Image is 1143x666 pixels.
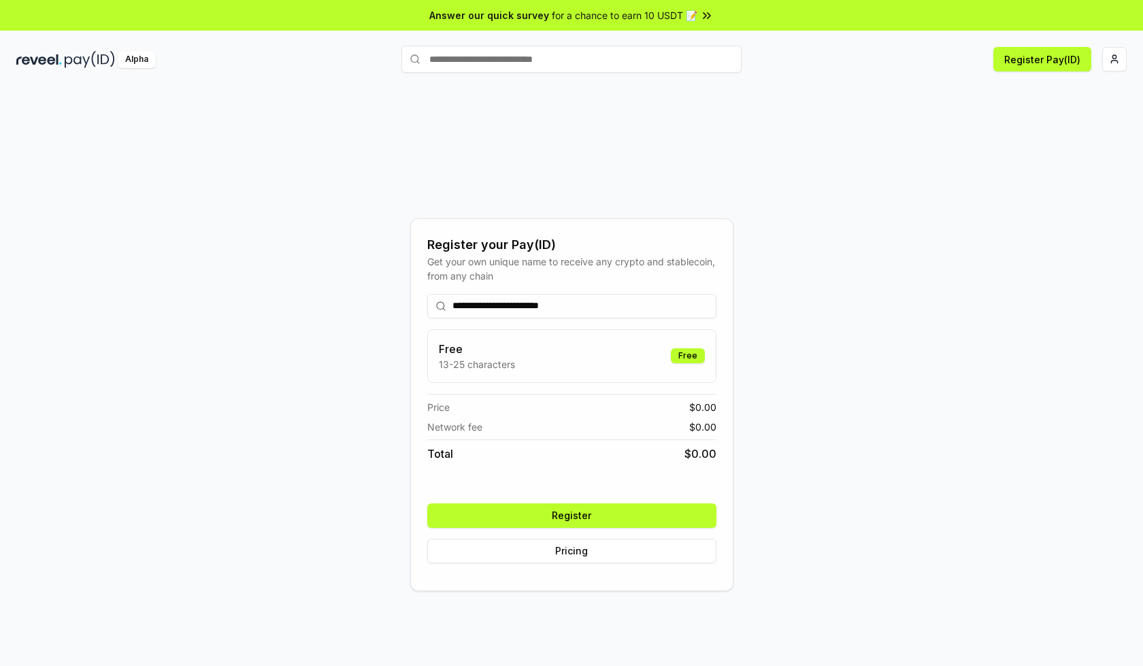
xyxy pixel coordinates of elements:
div: Get your own unique name to receive any crypto and stablecoin, from any chain [427,254,716,283]
span: Price [427,400,450,414]
span: $ 0.00 [684,446,716,462]
button: Pricing [427,539,716,563]
div: Alpha [118,51,156,68]
button: Register Pay(ID) [993,47,1091,71]
p: 13-25 characters [439,357,515,371]
div: Register your Pay(ID) [427,235,716,254]
span: $ 0.00 [689,400,716,414]
span: for a chance to earn 10 USDT 📝 [552,8,697,22]
h3: Free [439,341,515,357]
span: Network fee [427,420,482,434]
span: Answer our quick survey [429,8,549,22]
span: $ 0.00 [689,420,716,434]
img: reveel_dark [16,51,62,68]
button: Register [427,503,716,528]
div: Free [671,348,705,363]
span: Total [427,446,453,462]
img: pay_id [65,51,115,68]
